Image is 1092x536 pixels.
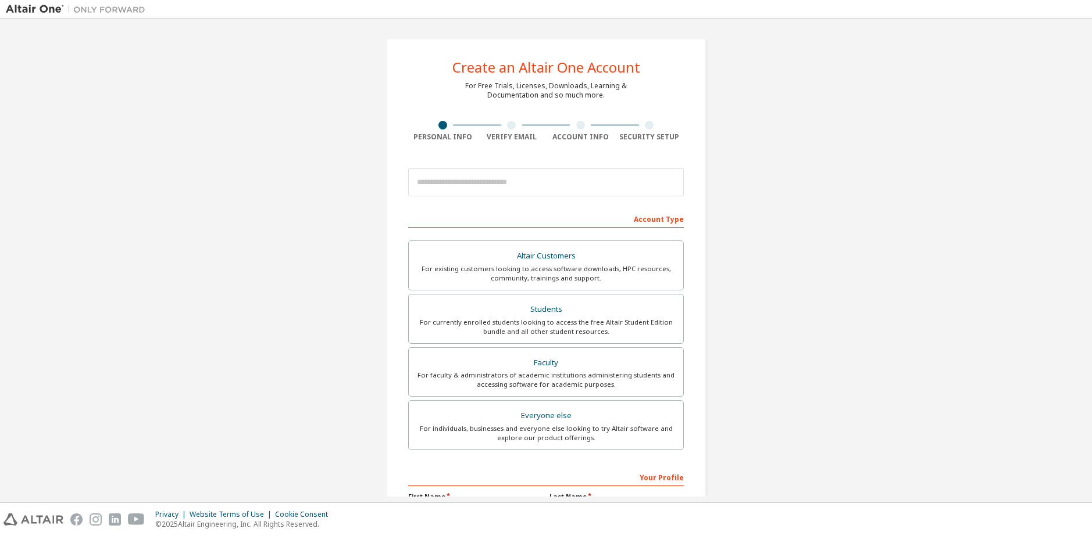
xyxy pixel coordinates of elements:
[3,513,63,526] img: altair_logo.svg
[408,209,684,228] div: Account Type
[477,132,547,142] div: Verify Email
[70,513,83,526] img: facebook.svg
[128,513,145,526] img: youtube.svg
[465,81,627,100] div: For Free Trials, Licenses, Downloads, Learning & Documentation and so much more.
[275,510,335,519] div: Cookie Consent
[416,355,676,371] div: Faculty
[90,513,102,526] img: instagram.svg
[190,510,275,519] div: Website Terms of Use
[155,519,335,529] p: © 2025 Altair Engineering, Inc. All Rights Reserved.
[416,248,676,264] div: Altair Customers
[615,132,684,142] div: Security Setup
[408,467,684,486] div: Your Profile
[416,301,676,318] div: Students
[416,318,676,336] div: For currently enrolled students looking to access the free Altair Student Edition bundle and all ...
[416,408,676,424] div: Everyone else
[549,492,684,501] label: Last Name
[416,264,676,283] div: For existing customers looking to access software downloads, HPC resources, community, trainings ...
[408,132,477,142] div: Personal Info
[6,3,151,15] img: Altair One
[416,370,676,389] div: For faculty & administrators of academic institutions administering students and accessing softwa...
[408,492,543,501] label: First Name
[546,132,615,142] div: Account Info
[416,424,676,443] div: For individuals, businesses and everyone else looking to try Altair software and explore our prod...
[155,510,190,519] div: Privacy
[109,513,121,526] img: linkedin.svg
[452,60,640,74] div: Create an Altair One Account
